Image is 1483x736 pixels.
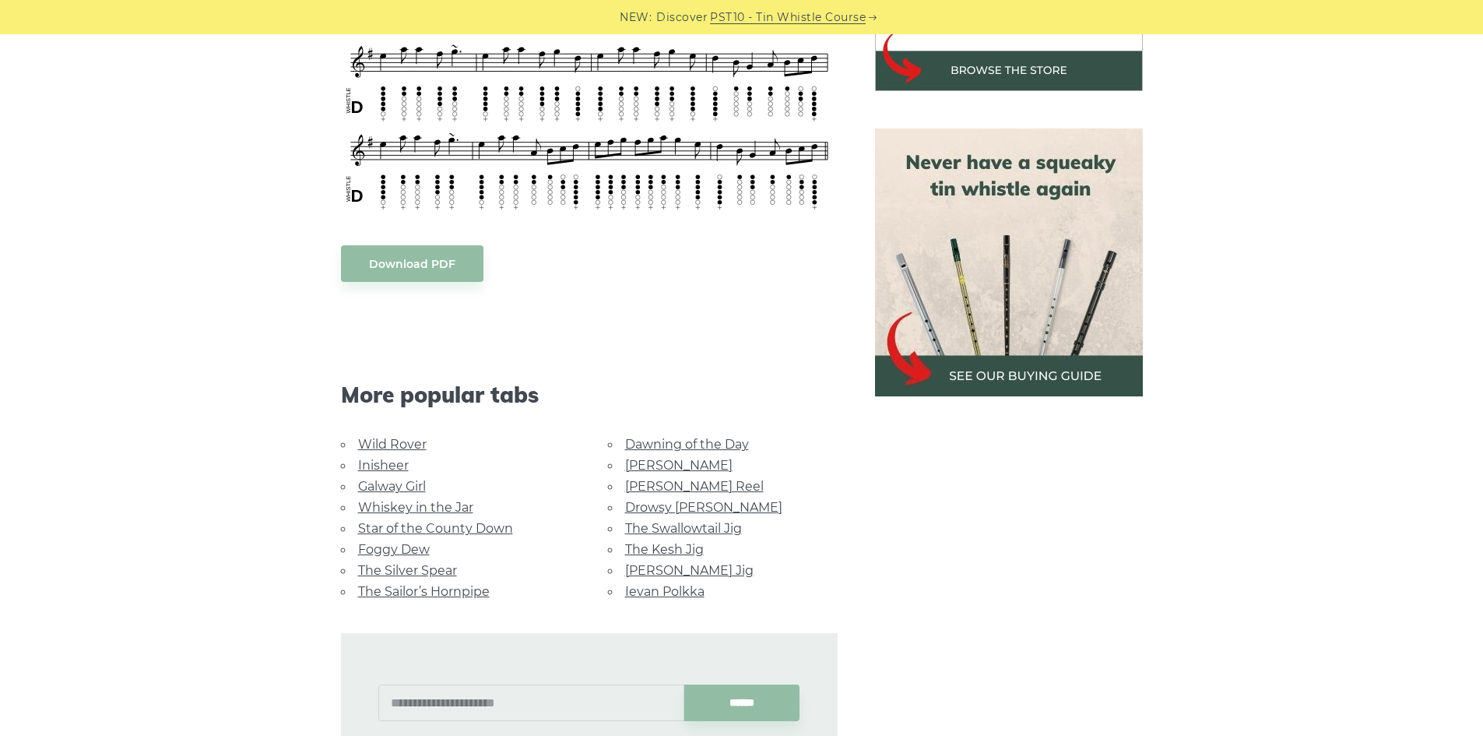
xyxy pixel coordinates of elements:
[625,521,742,536] a: The Swallowtail Jig
[358,584,490,599] a: The Sailor’s Hornpipe
[625,479,764,494] a: [PERSON_NAME] Reel
[358,479,426,494] a: Galway Girl
[358,458,409,473] a: Inisheer
[358,521,513,536] a: Star of the County Down
[625,500,782,515] a: Drowsy [PERSON_NAME]
[341,245,483,282] a: Download PDF
[358,542,430,557] a: Foggy Dew
[625,584,705,599] a: Ievan Polkka
[358,437,427,452] a: Wild Rover
[656,9,708,26] span: Discover
[358,563,457,578] a: The Silver Spear
[875,129,1143,396] img: tin whistle buying guide
[710,9,866,26] a: PST10 - Tin Whistle Course
[625,563,754,578] a: [PERSON_NAME] Jig
[620,9,652,26] span: NEW:
[358,500,473,515] a: Whiskey in the Jar
[625,458,733,473] a: [PERSON_NAME]
[341,382,838,408] span: More popular tabs
[625,542,704,557] a: The Kesh Jig
[625,437,749,452] a: Dawning of the Day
